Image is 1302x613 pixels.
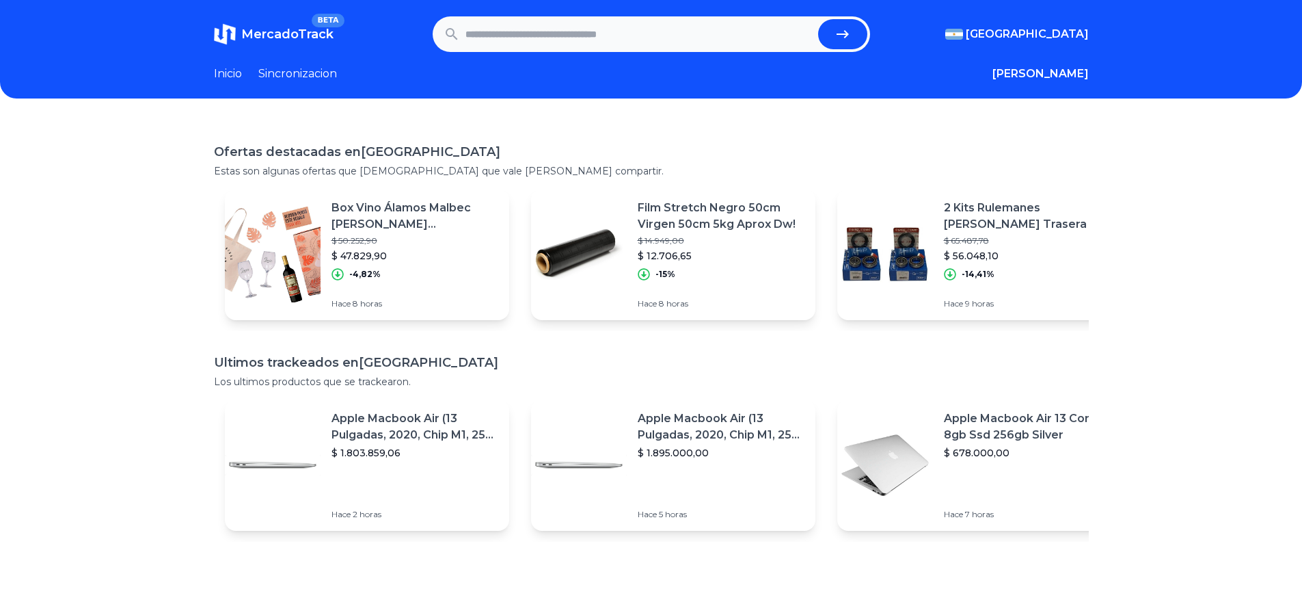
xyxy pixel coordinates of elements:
p: $ 50.252,90 [331,235,498,246]
p: $ 12.706,65 [638,249,804,263]
p: $ 14.949,00 [638,235,804,246]
p: Apple Macbook Air (13 Pulgadas, 2020, Chip M1, 256 Gb De Ssd, 8 Gb De Ram) - Plata [331,410,498,443]
p: $ 678.000,00 [944,446,1111,460]
h1: Ultimos trackeados en [GEOGRAPHIC_DATA] [214,353,1089,372]
span: [GEOGRAPHIC_DATA] [966,26,1089,42]
p: -15% [655,269,675,280]
p: 2 Kits Rulemanes [PERSON_NAME] Trasera Skf Chevrolet Corsa [944,200,1111,233]
p: $ 65.487,78 [944,235,1111,246]
p: Hace 5 horas [638,509,804,520]
p: $ 1.803.859,06 [331,446,498,460]
h1: Ofertas destacadas en [GEOGRAPHIC_DATA] [214,142,1089,161]
p: -4,82% [349,269,381,280]
a: Featured imageApple Macbook Air (13 Pulgadas, 2020, Chip M1, 256 Gb De Ssd, 8 Gb De Ram) - Plata$... [531,400,815,531]
img: Featured image [531,417,627,513]
p: Los ultimos productos que se trackearon. [214,375,1089,389]
p: Hace 8 horas [638,298,804,309]
span: BETA [312,14,344,27]
p: Hace 8 horas [331,298,498,309]
a: Featured imageBox Vino Álamos Malbec [PERSON_NAME] Transparentes Grabadas [PERSON_NAME]$ 50.252,9... [225,189,509,320]
p: Estas son algunas ofertas que [DEMOGRAPHIC_DATA] que vale [PERSON_NAME] compartir. [214,164,1089,178]
img: Featured image [225,417,321,513]
p: $ 1.895.000,00 [638,446,804,460]
p: Hace 9 horas [944,298,1111,309]
p: $ 56.048,10 [944,249,1111,263]
img: Featured image [837,207,933,302]
button: [PERSON_NAME] [992,66,1089,82]
a: Sincronizacion [258,66,337,82]
img: Argentina [945,29,963,40]
img: Featured image [531,207,627,302]
p: Hace 2 horas [331,509,498,520]
a: Inicio [214,66,242,82]
img: MercadoTrack [214,23,236,45]
p: $ 47.829,90 [331,249,498,263]
p: Apple Macbook Air 13 Core I5 8gb Ssd 256gb Silver [944,410,1111,443]
p: -14,41% [962,269,994,280]
a: Featured imageFilm Stretch Negro 50cm Virgen 50cm 5kg Aprox Dw!$ 14.949,00$ 12.706,65-15%Hace 8 h... [531,189,815,320]
a: Featured imageApple Macbook Air (13 Pulgadas, 2020, Chip M1, 256 Gb De Ssd, 8 Gb De Ram) - Plata$... [225,400,509,531]
p: Hace 7 horas [944,509,1111,520]
a: Featured image2 Kits Rulemanes [PERSON_NAME] Trasera Skf Chevrolet Corsa$ 65.487,78$ 56.048,10-14... [837,189,1122,320]
img: Featured image [837,417,933,513]
p: Film Stretch Negro 50cm Virgen 50cm 5kg Aprox Dw! [638,200,804,233]
p: Apple Macbook Air (13 Pulgadas, 2020, Chip M1, 256 Gb De Ssd, 8 Gb De Ram) - Plata [638,410,804,443]
a: Featured imageApple Macbook Air 13 Core I5 8gb Ssd 256gb Silver$ 678.000,00Hace 7 horas [837,400,1122,531]
img: Featured image [225,207,321,302]
span: MercadoTrack [241,27,334,42]
button: [GEOGRAPHIC_DATA] [945,26,1089,42]
p: Box Vino Álamos Malbec [PERSON_NAME] Transparentes Grabadas [PERSON_NAME] [331,200,498,233]
a: MercadoTrackBETA [214,23,334,45]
